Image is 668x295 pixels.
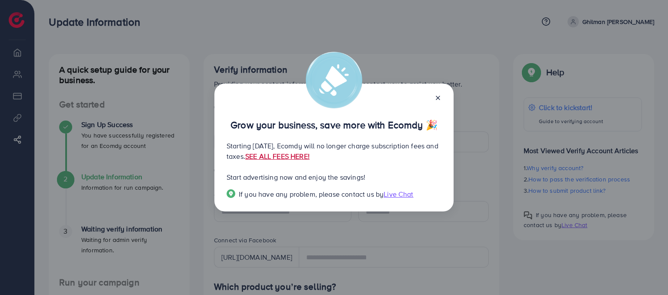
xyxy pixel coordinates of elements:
[384,189,413,199] span: Live Chat
[227,172,441,182] p: Start advertising now and enjoy the savings!
[227,120,441,130] p: Grow your business, save more with Ecomdy 🎉
[227,189,235,198] img: Popup guide
[245,151,310,161] a: SEE ALL FEES HERE!
[239,189,384,199] span: If you have any problem, please contact us by
[227,141,441,161] p: Starting [DATE], Ecomdy will no longer charge subscription fees and taxes.
[306,52,362,108] img: alert
[631,256,661,288] iframe: Chat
